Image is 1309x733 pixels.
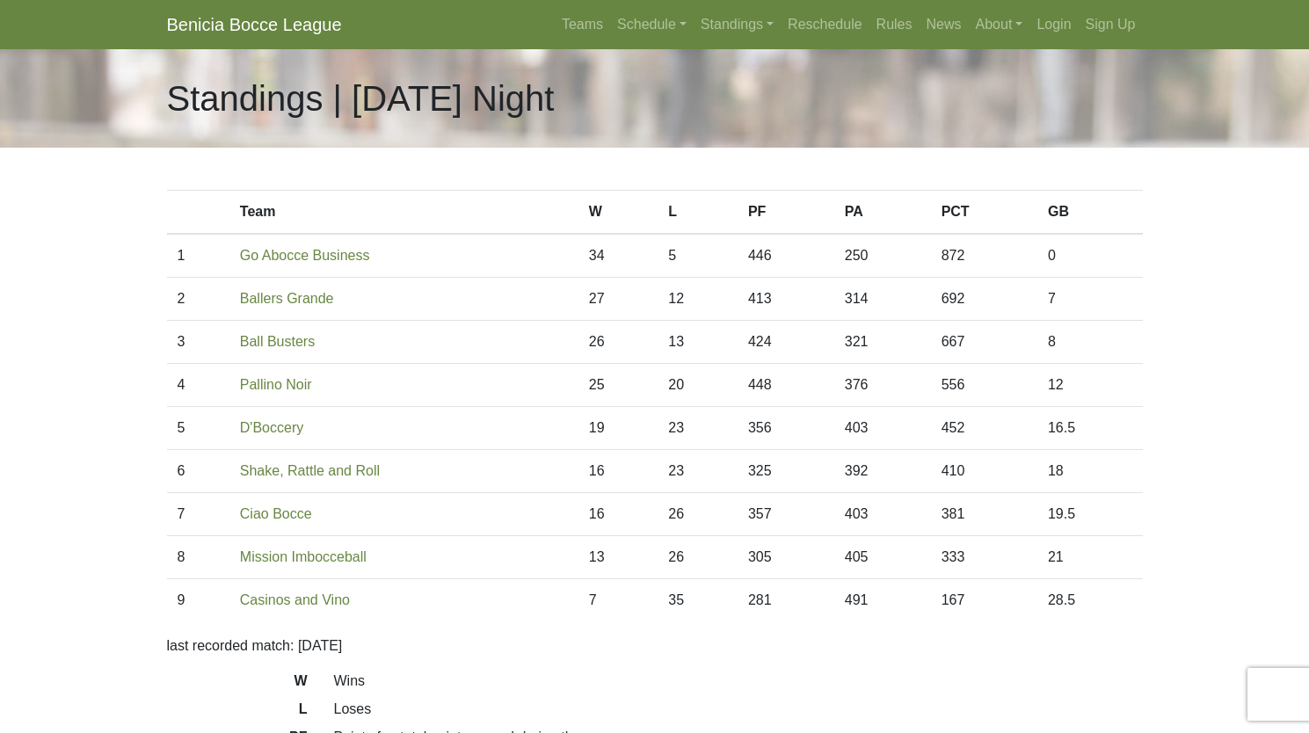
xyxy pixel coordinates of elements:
td: 28.5 [1037,579,1143,622]
a: About [969,7,1030,42]
td: 491 [834,579,931,622]
td: 7 [578,579,658,622]
td: 26 [658,493,738,536]
td: 357 [738,493,834,536]
td: 23 [658,450,738,493]
td: 8 [167,536,229,579]
td: 872 [931,234,1037,278]
a: Login [1029,7,1078,42]
td: 392 [834,450,931,493]
a: Sign Up [1079,7,1143,42]
a: Shake, Rattle and Roll [240,463,380,478]
td: 0 [1037,234,1143,278]
a: Mission Imbocceball [240,549,367,564]
th: W [578,191,658,235]
td: 3 [167,321,229,364]
td: 356 [738,407,834,450]
a: Benicia Bocce League [167,7,342,42]
a: Go Abocce Business [240,248,370,263]
td: 1 [167,234,229,278]
th: Team [229,191,578,235]
td: 26 [658,536,738,579]
td: 26 [578,321,658,364]
td: 321 [834,321,931,364]
p: last recorded match: [DATE] [167,635,1143,657]
h1: Standings | [DATE] Night [167,77,555,120]
th: PCT [931,191,1037,235]
a: Ball Busters [240,334,315,349]
td: 403 [834,407,931,450]
td: 410 [931,450,1037,493]
a: Standings [694,7,781,42]
a: Ballers Grande [240,291,334,306]
td: 405 [834,536,931,579]
td: 167 [931,579,1037,622]
dt: W [154,671,321,699]
td: 35 [658,579,738,622]
th: PF [738,191,834,235]
td: 8 [1037,321,1143,364]
td: 7 [167,493,229,536]
th: PA [834,191,931,235]
td: 452 [931,407,1037,450]
td: 281 [738,579,834,622]
td: 446 [738,234,834,278]
td: 23 [658,407,738,450]
th: GB [1037,191,1143,235]
td: 448 [738,364,834,407]
td: 5 [658,234,738,278]
td: 19.5 [1037,493,1143,536]
a: Teams [555,7,610,42]
td: 6 [167,450,229,493]
dd: Loses [321,699,1156,720]
td: 314 [834,278,931,321]
td: 19 [578,407,658,450]
a: D'Boccery [240,420,303,435]
a: Schedule [610,7,694,42]
td: 250 [834,234,931,278]
dt: L [154,699,321,727]
a: Reschedule [781,7,869,42]
td: 20 [658,364,738,407]
td: 667 [931,321,1037,364]
td: 9 [167,579,229,622]
td: 16 [578,493,658,536]
td: 12 [1037,364,1143,407]
a: Rules [869,7,920,42]
td: 21 [1037,536,1143,579]
td: 27 [578,278,658,321]
th: L [658,191,738,235]
td: 4 [167,364,229,407]
td: 381 [931,493,1037,536]
td: 13 [578,536,658,579]
a: News [920,7,969,42]
a: Casinos and Vino [240,592,350,607]
td: 376 [834,364,931,407]
a: Pallino Noir [240,377,312,392]
td: 692 [931,278,1037,321]
td: 5 [167,407,229,450]
td: 16 [578,450,658,493]
td: 16.5 [1037,407,1143,450]
td: 2 [167,278,229,321]
td: 12 [658,278,738,321]
td: 325 [738,450,834,493]
td: 556 [931,364,1037,407]
td: 7 [1037,278,1143,321]
td: 34 [578,234,658,278]
td: 333 [931,536,1037,579]
td: 13 [658,321,738,364]
td: 403 [834,493,931,536]
a: Ciao Bocce [240,506,312,521]
td: 18 [1037,450,1143,493]
td: 25 [578,364,658,407]
td: 424 [738,321,834,364]
td: 305 [738,536,834,579]
dd: Wins [321,671,1156,692]
td: 413 [738,278,834,321]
